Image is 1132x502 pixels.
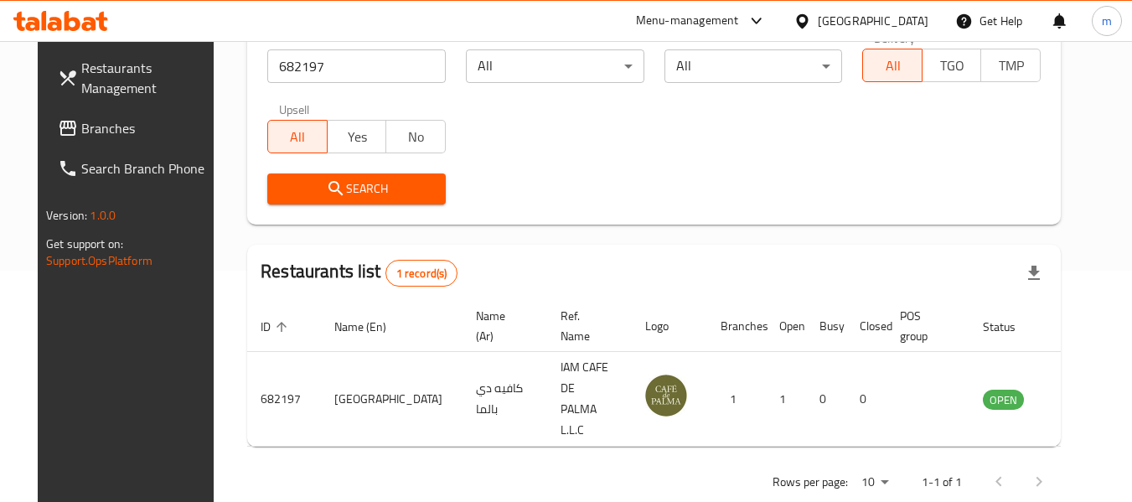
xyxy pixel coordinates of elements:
[44,148,227,189] a: Search Branch Phone
[664,49,843,83] div: All
[766,352,806,447] td: 1
[707,301,766,352] th: Branches
[247,301,1115,447] table: enhanced table
[261,259,457,287] h2: Restaurants list
[46,250,152,272] a: Support.OpsPlatform
[90,204,116,226] span: 1.0.0
[846,301,886,352] th: Closed
[862,49,923,82] button: All
[267,49,446,83] input: Search for restaurant name or ID..
[547,352,632,447] td: IAM CAFE DE PALMA L.L.C
[818,12,928,30] div: [GEOGRAPHIC_DATA]
[279,103,310,115] label: Upsell
[983,317,1037,337] span: Status
[773,472,848,493] p: Rows per page:
[561,306,612,346] span: Ref. Name
[393,125,439,149] span: No
[44,48,227,108] a: Restaurants Management
[900,306,949,346] span: POS group
[385,120,446,153] button: No
[334,317,408,337] span: Name (En)
[386,266,457,282] span: 1 record(s)
[846,352,886,447] td: 0
[766,301,806,352] th: Open
[81,118,214,138] span: Branches
[988,54,1034,78] span: TMP
[645,375,687,417] img: Cafe de Palma
[874,32,916,44] label: Delivery
[855,470,895,495] div: Rows per page:
[463,352,547,447] td: كافيه دي بالما
[247,352,321,447] td: 682197
[385,260,458,287] div: Total records count
[636,11,739,31] div: Menu-management
[267,120,328,153] button: All
[261,317,292,337] span: ID
[1102,12,1112,30] span: m
[327,120,387,153] button: Yes
[983,391,1024,410] span: OPEN
[922,472,962,493] p: 1-1 of 1
[1057,301,1115,352] th: Action
[267,173,446,204] button: Search
[707,352,766,447] td: 1
[1014,253,1054,293] div: Export file
[46,233,123,255] span: Get support on:
[476,306,527,346] span: Name (Ar)
[632,301,707,352] th: Logo
[334,125,380,149] span: Yes
[81,158,214,179] span: Search Branch Phone
[806,301,846,352] th: Busy
[321,352,463,447] td: [GEOGRAPHIC_DATA]
[922,49,982,82] button: TGO
[870,54,916,78] span: All
[806,352,846,447] td: 0
[466,49,644,83] div: All
[46,204,87,226] span: Version:
[44,108,227,148] a: Branches
[81,58,214,98] span: Restaurants Management
[281,179,432,199] span: Search
[929,54,975,78] span: TGO
[275,125,321,149] span: All
[980,49,1041,82] button: TMP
